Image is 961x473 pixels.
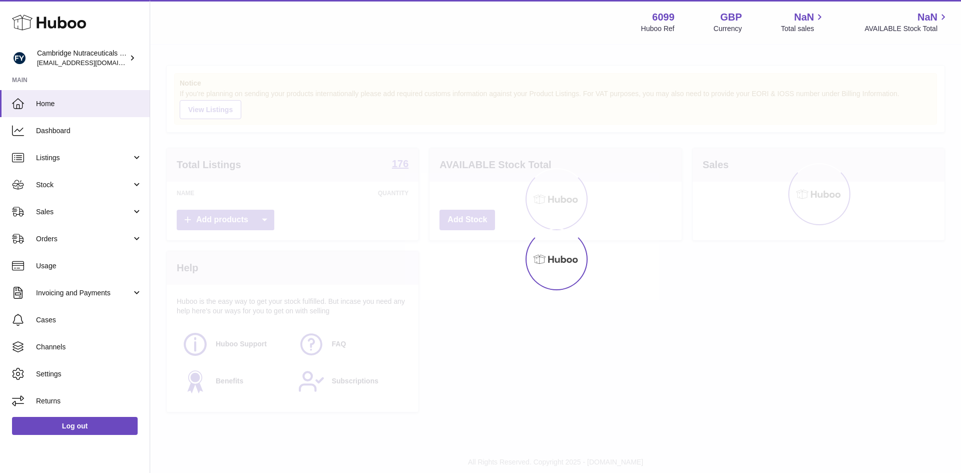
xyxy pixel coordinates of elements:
div: Cambridge Nutraceuticals Ltd [37,49,127,68]
span: Returns [36,396,142,406]
a: Log out [12,417,138,435]
div: Huboo Ref [641,24,675,34]
span: Sales [36,207,132,217]
span: NaN [917,11,937,24]
span: Stock [36,180,132,190]
span: Total sales [781,24,825,34]
span: Listings [36,153,132,163]
span: Dashboard [36,126,142,136]
a: NaN Total sales [781,11,825,34]
span: Cases [36,315,142,325]
span: Channels [36,342,142,352]
span: Home [36,99,142,109]
span: Settings [36,369,142,379]
span: NaN [794,11,814,24]
span: AVAILABLE Stock Total [864,24,949,34]
span: Orders [36,234,132,244]
span: [EMAIL_ADDRESS][DOMAIN_NAME] [37,59,147,67]
span: Invoicing and Payments [36,288,132,298]
strong: GBP [720,11,742,24]
div: Currency [714,24,742,34]
a: NaN AVAILABLE Stock Total [864,11,949,34]
strong: 6099 [652,11,675,24]
img: huboo@camnutra.com [12,51,27,66]
span: Usage [36,261,142,271]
